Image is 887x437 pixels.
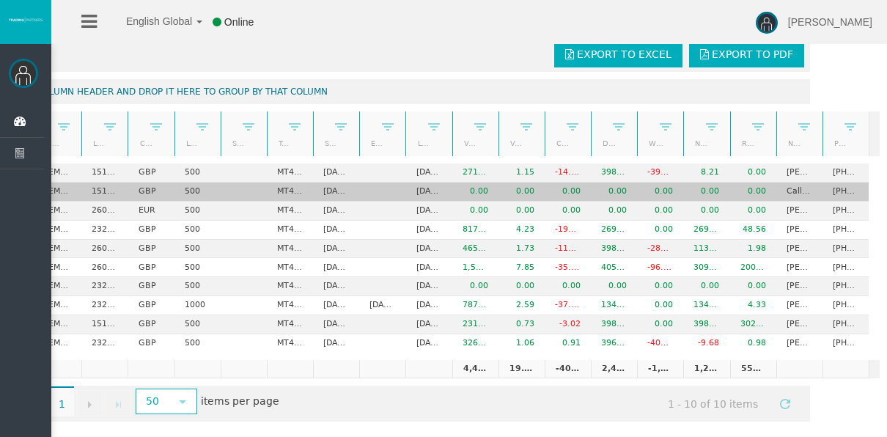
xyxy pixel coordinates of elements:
[84,133,108,153] a: Login
[313,202,359,221] td: [DATE]
[683,164,729,183] td: 8.21
[637,221,683,240] td: 0.00
[267,277,313,296] td: MT4 LiveFloatingSpreadAccount
[313,277,359,296] td: [DATE]
[577,48,671,60] span: Export to Excel
[591,334,637,353] td: 396.93
[655,390,772,417] span: 1 - 10 of 10 items
[825,133,849,153] a: Phone
[112,399,124,411] span: Go to the last page
[313,183,359,202] td: [DATE]
[81,202,128,221] td: 26097045
[81,277,128,296] td: 23290565
[137,390,169,413] span: 50
[7,17,44,23] img: logo.svg
[405,334,452,353] td: [DATE]
[452,277,498,296] td: 0.00
[313,334,359,353] td: [DATE]
[779,398,791,410] span: Refresh
[224,16,254,28] span: Online
[313,164,359,183] td: [DATE]
[267,164,313,183] td: MT4 LiveFloatingSpreadAccount
[362,133,386,153] a: End Date
[822,315,869,334] td: [PHONE_NUMBER]
[591,360,637,379] td: 2,401.17
[591,277,637,296] td: 0.00
[313,258,359,277] td: [DATE]
[686,133,710,153] a: Net deposits
[683,277,729,296] td: 0.00
[405,315,452,334] td: [DATE]
[267,334,313,353] td: MT4 LiveFloatingSpreadAccount
[174,258,221,277] td: 500
[498,360,545,379] td: 19.34
[545,360,591,379] td: -404.50
[174,296,221,315] td: 1000
[545,315,591,334] td: -3.02
[498,202,545,221] td: 0.00
[545,334,591,353] td: 0.91
[776,240,822,259] td: [PERSON_NAME]
[683,202,729,221] td: 0.00
[776,315,822,334] td: [PERSON_NAME]
[128,258,174,277] td: GBP
[730,258,776,277] td: 200.84
[545,296,591,315] td: -37.63
[405,221,452,240] td: [DATE]
[35,277,81,296] td: [EMAIL_ADDRESS][DOMAIN_NAME]
[822,296,869,315] td: [PHONE_NUMBER]
[359,296,405,315] td: [DATE]
[730,202,776,221] td: 0.00
[730,221,776,240] td: 48.56
[49,386,74,417] span: 1
[498,277,545,296] td: 0.00
[683,334,729,353] td: -9.68
[730,360,776,379] td: 559.32
[81,296,128,315] td: 23288857
[269,133,293,153] a: Type
[35,202,81,221] td: [EMAIL_ADDRESS][DOMAIN_NAME]
[591,183,637,202] td: 0.00
[779,133,803,153] a: Name
[452,334,498,353] td: 326,015.69
[683,258,729,277] td: 309.06
[452,221,498,240] td: 817,746.93
[637,296,683,315] td: 0.00
[35,240,81,259] td: [EMAIL_ADDRESS][DOMAIN_NAME]
[776,183,822,202] td: Callum [PERSON_NAME]
[498,296,545,315] td: 2.59
[545,202,591,221] td: 0.00
[81,164,128,183] td: 15167314
[545,164,591,183] td: -14.17
[683,360,729,379] td: 1,222.94
[732,133,757,153] a: Real equity
[730,315,776,334] td: 302.63
[591,221,637,240] td: 269.19
[267,240,313,259] td: MT4 LiveFixedSpreadAccount
[128,277,174,296] td: GBP
[712,48,793,60] span: Export to PDF
[452,315,498,334] td: 231,933.80
[81,240,128,259] td: 26097740
[498,183,545,202] td: 0.00
[316,133,340,153] a: Start Date
[776,258,822,277] td: [PERSON_NAME]
[547,133,571,153] a: Closed PNL
[452,183,498,202] td: 0.00
[788,16,872,28] span: [PERSON_NAME]
[174,277,221,296] td: 500
[683,315,729,334] td: 398.29
[405,258,452,277] td: [DATE]
[637,258,683,277] td: -96.17
[730,296,776,315] td: 4.33
[405,164,452,183] td: [DATE]
[452,296,498,315] td: 787,364.80
[776,277,822,296] td: [PERSON_NAME]
[730,334,776,353] td: 0.98
[81,183,128,202] td: 15173527
[776,296,822,315] td: [PERSON_NAME]
[35,258,81,277] td: [EMAIL_ADDRESS][DOMAIN_NAME]
[594,133,618,153] a: Deposits
[683,240,729,259] td: 113.66
[498,315,545,334] td: 0.73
